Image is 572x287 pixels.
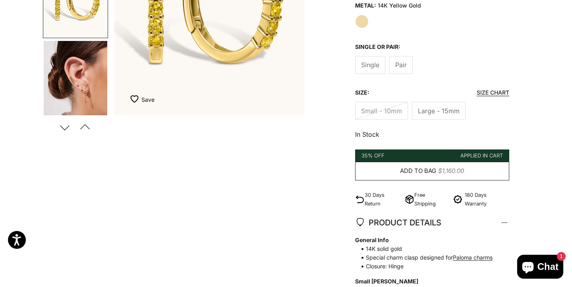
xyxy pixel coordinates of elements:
[355,277,501,286] strong: Small [PERSON_NAME]
[414,191,448,207] p: Free Shipping
[355,262,501,271] span: Closure: Hinge
[355,236,501,244] strong: General Info
[355,129,509,140] p: In Stock
[395,60,407,70] span: Pair
[361,151,385,160] div: 35% Off
[355,87,369,99] legend: Size:
[400,166,436,176] span: Add to bag
[477,89,509,96] button: Size chart
[355,253,501,262] span: Special charm clasp designed for
[418,106,460,116] span: Large - 15mm
[355,244,501,253] span: 14K solid gold
[365,191,402,207] p: 30 Days Return
[130,91,155,107] button: Add to Wishlist
[44,41,107,120] img: #YellowGold #RoseGold #WhiteGold
[361,60,379,70] span: Single
[43,40,108,120] button: Go to item 4
[460,151,503,160] div: Applied in cart
[130,95,141,103] img: wishlist
[465,191,509,207] p: 180 Days Warranty
[515,255,566,281] inbox-online-store-chat: Shopify online store chat
[453,254,493,261] a: Paloma charms
[355,208,509,237] summary: PRODUCT DETAILS
[355,162,509,181] button: Add to bag $1,160.00
[355,41,400,53] legend: Single or Pair:
[355,216,441,229] span: PRODUCT DETAILS
[438,166,464,176] span: $1,160.00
